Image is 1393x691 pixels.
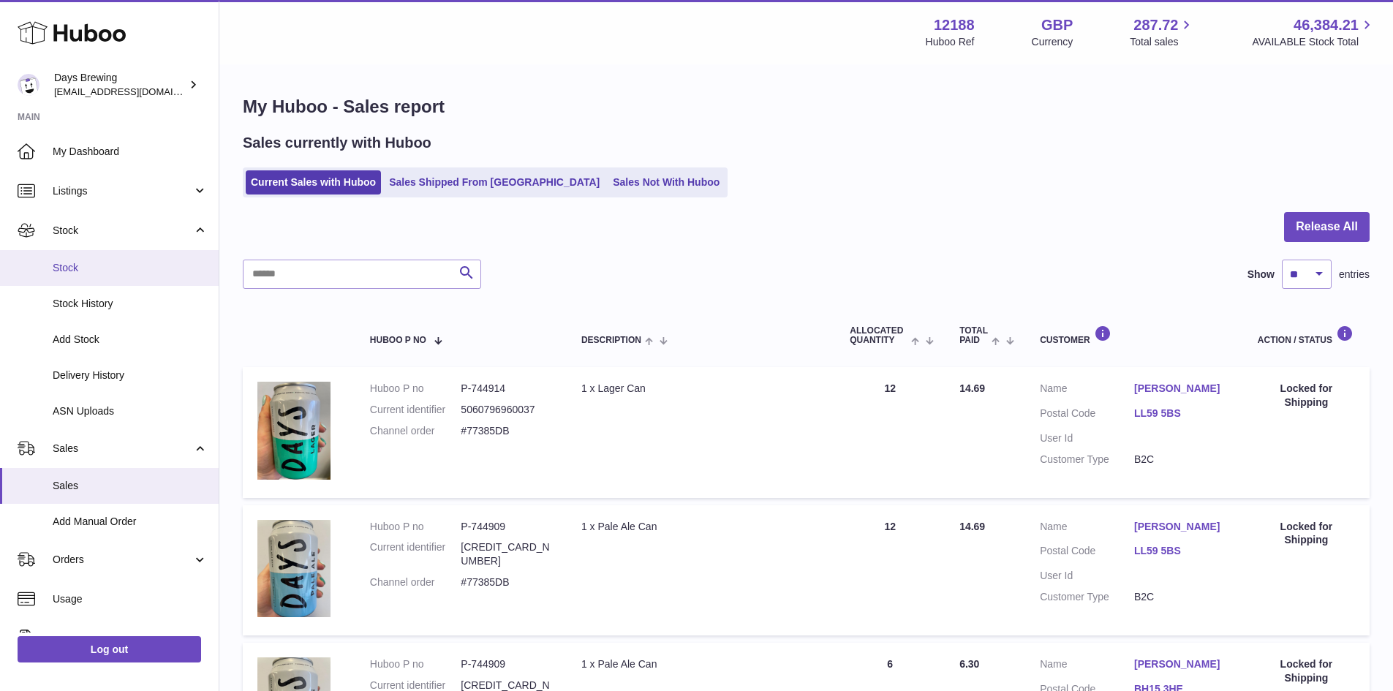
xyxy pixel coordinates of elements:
dt: Huboo P no [370,657,461,671]
strong: GBP [1041,15,1073,35]
a: [PERSON_NAME] [1134,382,1228,396]
dd: [CREDIT_CARD_NUMBER] [461,540,552,568]
span: Stock [53,224,192,238]
dt: Name [1040,520,1134,537]
div: Customer [1040,325,1228,345]
td: 12 [835,505,945,635]
dt: Channel order [370,424,461,438]
span: Sales [53,479,208,493]
div: 1 x Pale Ale Can [581,520,820,534]
span: 46,384.21 [1294,15,1359,35]
a: Sales Shipped From [GEOGRAPHIC_DATA] [384,170,605,195]
dt: Customer Type [1040,453,1134,467]
dt: Customer Type [1040,590,1134,604]
span: Stock History [53,297,208,311]
div: 1 x Lager Can [581,382,820,396]
span: Orders [53,553,192,567]
a: 46,384.21 AVAILABLE Stock Total [1252,15,1375,49]
strong: 12188 [934,15,975,35]
a: 287.72 Total sales [1130,15,1195,49]
dt: Channel order [370,575,461,589]
dd: B2C [1134,453,1228,467]
span: Total sales [1130,35,1195,49]
div: Currency [1032,35,1073,49]
div: Days Brewing [54,71,186,99]
dd: B2C [1134,590,1228,604]
h1: My Huboo - Sales report [243,95,1370,118]
span: 14.69 [959,521,985,532]
span: 287.72 [1133,15,1178,35]
a: LL59 5BS [1134,407,1228,420]
dt: Current identifier [370,403,461,417]
div: 1 x Pale Ale Can [581,657,820,671]
a: Log out [18,636,201,662]
div: Huboo Ref [926,35,975,49]
dd: #77385DB [461,575,552,589]
span: Stock [53,261,208,275]
dt: Current identifier [370,540,461,568]
dd: P-744909 [461,520,552,534]
img: 121881680514664.jpg [257,520,331,617]
dt: Huboo P no [370,382,461,396]
td: 12 [835,367,945,497]
span: Huboo P no [370,336,426,345]
span: Total paid [959,326,988,345]
dd: P-744909 [461,657,552,671]
a: [PERSON_NAME] [1134,520,1228,534]
dt: User Id [1040,569,1134,583]
span: Add Stock [53,333,208,347]
div: Action / Status [1258,325,1355,345]
img: internalAdmin-12188@internal.huboo.com [18,74,39,96]
dd: P-744914 [461,382,552,396]
span: AVAILABLE Stock Total [1252,35,1375,49]
span: Usage [53,592,208,606]
a: LL59 5BS [1134,544,1228,558]
a: Current Sales with Huboo [246,170,381,195]
span: entries [1339,268,1370,282]
a: [PERSON_NAME] [1134,657,1228,671]
dt: Name [1040,657,1134,675]
label: Show [1247,268,1275,282]
div: Locked for Shipping [1258,382,1355,409]
span: Listings [53,184,192,198]
span: Delivery History [53,369,208,382]
span: My Dashboard [53,145,208,159]
span: Description [581,336,641,345]
dt: Huboo P no [370,520,461,534]
span: 14.69 [959,382,985,394]
div: Locked for Shipping [1258,520,1355,548]
dd: 5060796960037 [461,403,552,417]
span: [EMAIL_ADDRESS][DOMAIN_NAME] [54,86,215,97]
dt: Postal Code [1040,407,1134,424]
dt: Name [1040,382,1134,399]
span: Sales [53,442,192,456]
dd: #77385DB [461,424,552,438]
span: 6.30 [959,658,979,670]
dt: Postal Code [1040,544,1134,562]
a: Sales Not With Huboo [608,170,725,195]
span: ASN Uploads [53,404,208,418]
div: Locked for Shipping [1258,657,1355,685]
h2: Sales currently with Huboo [243,133,431,153]
dt: User Id [1040,431,1134,445]
img: 121881680514645.jpg [257,382,331,479]
button: Release All [1284,212,1370,242]
span: Invoicing and Payments [53,632,192,646]
span: Add Manual Order [53,515,208,529]
span: ALLOCATED Quantity [850,326,907,345]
